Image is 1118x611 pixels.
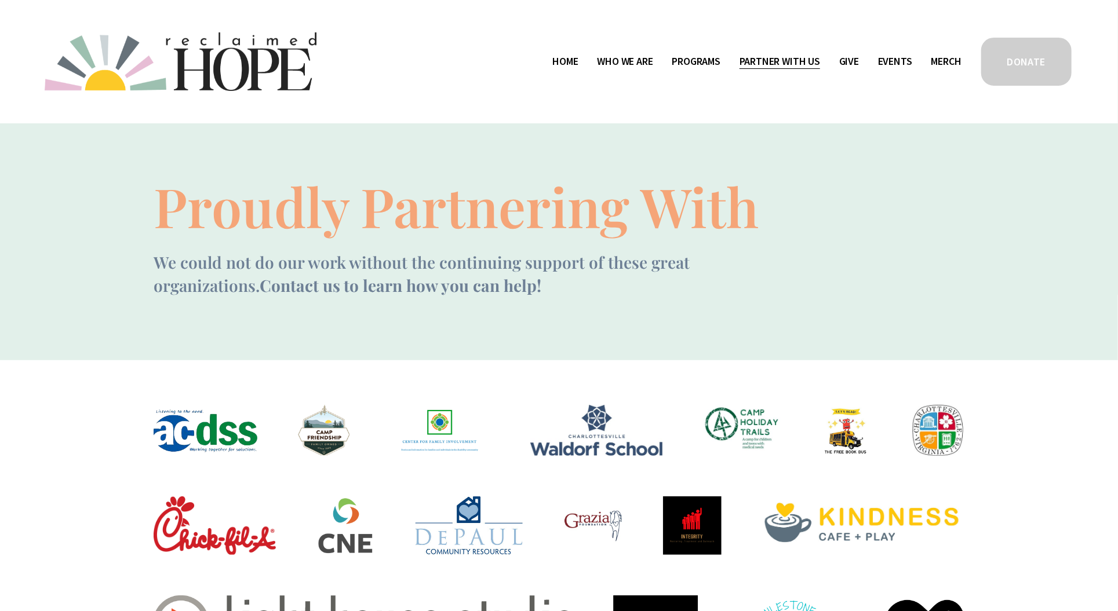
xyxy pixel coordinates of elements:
a: Give [839,52,859,71]
img: 2023MAR-Grazia-Logo-Two-Color.jpeg [563,496,622,555]
img: unnamed.png [298,405,349,456]
img: CHT Stacked Logo With Tagline.jpeg [703,405,780,456]
a: folder dropdown [740,52,820,71]
a: Merch [931,52,962,71]
a: folder dropdown [672,52,721,71]
img: Logo-RGB-Secondary.png [316,496,374,555]
img: Screen Shot 2021-09-22 at 2.13.21 PM.png [389,405,489,456]
a: folder dropdown [598,52,653,71]
img: County DSS.png [154,405,257,456]
img: DePaul.jpg [415,496,523,555]
h1: Proudly Partnering With [154,179,759,233]
span: Who We Are [598,53,653,70]
img: chick-fil-a-logo_0.png [154,496,276,555]
img: KindnessLogo-ColorB.jpeg [762,496,963,555]
span: Programs [672,53,721,70]
img: Reclaimed Hope Initiative [45,32,316,91]
a: Events [878,52,912,71]
strong: Contact us to learn how you can help! [260,275,542,296]
a: Home [552,52,578,71]
img: Waldorf-LogoText_cmyk_stk_sm.jpeg [530,405,662,456]
img: Free+Book+Bus.jpg [821,405,872,456]
span: Partner With Us [740,53,820,70]
a: DONATE [979,36,1073,87]
span: We could not do our work without the continuing support of these great organizations. [154,251,694,297]
img: City_Logo.jpeg [912,405,963,456]
img: Screen Shot 2022-03-08 at 11.03.31 AM.png [662,496,721,555]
